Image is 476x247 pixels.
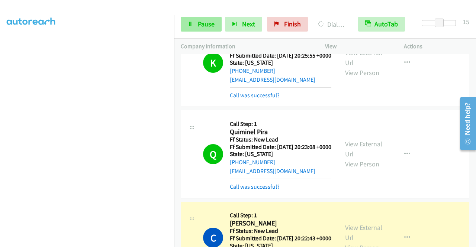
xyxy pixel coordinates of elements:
a: Call was successful? [230,183,280,190]
p: Dialing [PERSON_NAME] [318,19,345,29]
button: Next [225,17,262,32]
a: [EMAIL_ADDRESS][DOMAIN_NAME] [230,76,315,83]
a: View External Url [345,223,382,242]
span: Next [242,20,255,28]
p: Company Information [181,42,312,51]
h5: Ff Submitted Date: [DATE] 20:25:55 +0000 [230,52,331,59]
span: Pause [198,20,215,28]
a: Call was successful? [230,92,280,99]
a: Finish [267,17,308,32]
a: [PHONE_NUMBER] [230,159,275,166]
h5: Ff Status: New Lead [230,136,331,143]
p: Actions [404,42,469,51]
a: View Person [345,160,379,168]
h2: Quiminel Pira [230,128,331,136]
a: View Person [345,68,379,77]
h5: Ff Submitted Date: [DATE] 20:22:43 +0000 [230,235,331,242]
span: Finish [284,20,301,28]
h5: State: [US_STATE] [230,150,331,158]
a: [PHONE_NUMBER] [230,67,275,74]
h5: Ff Status: New Lead [230,227,331,235]
h1: K [203,53,223,73]
h5: Call Step: 1 [230,120,331,128]
h1: Q [203,144,223,164]
h5: Ff Submitted Date: [DATE] 20:23:08 +0000 [230,143,331,151]
div: 15 [463,17,469,27]
a: View External Url [345,140,382,158]
iframe: Resource Center [455,94,476,153]
a: [EMAIL_ADDRESS][DOMAIN_NAME] [230,168,315,175]
a: Pause [181,17,222,32]
h5: Call Step: 1 [230,212,331,219]
h5: State: [US_STATE] [230,59,331,66]
button: AutoTab [358,17,405,32]
p: View [325,42,390,51]
h2: [PERSON_NAME] [230,219,331,228]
